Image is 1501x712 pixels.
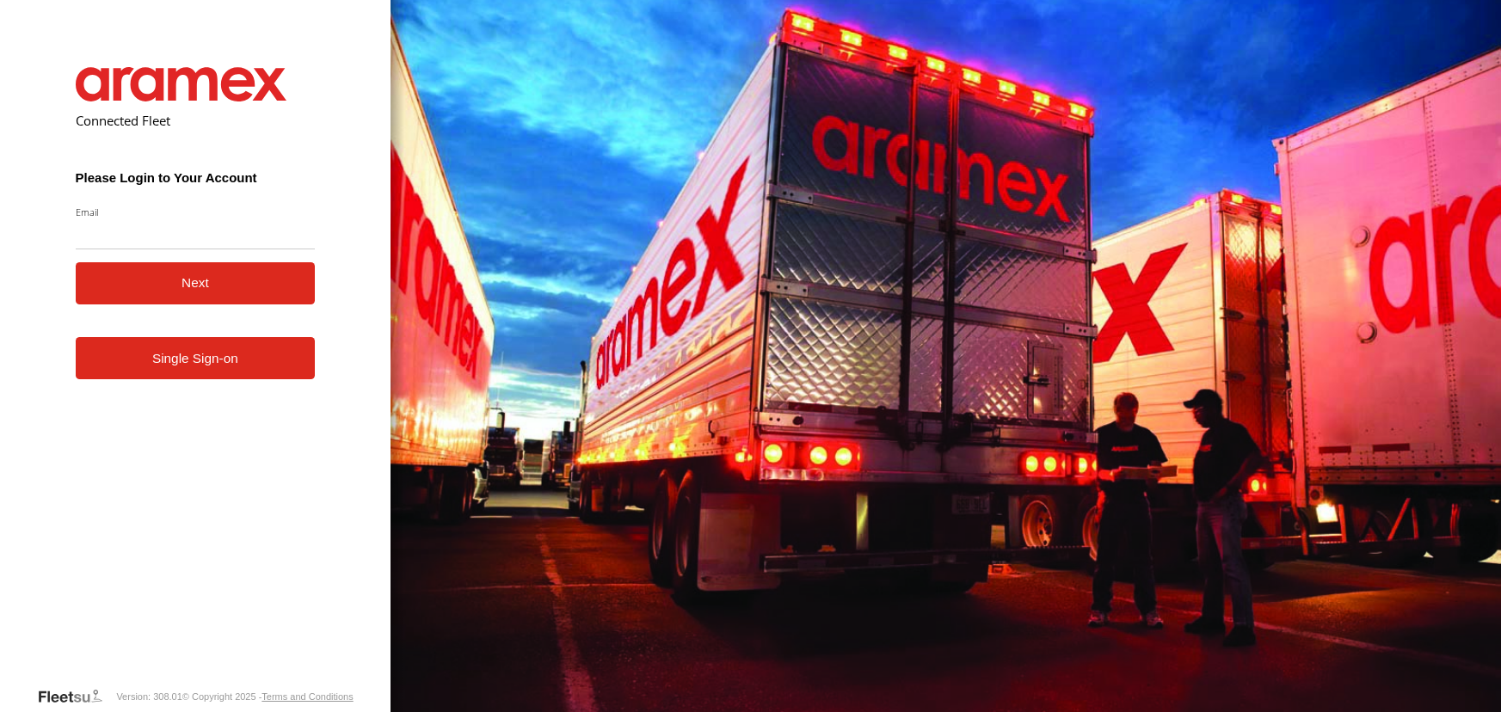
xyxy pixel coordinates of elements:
a: Single Sign-on [76,337,316,379]
label: Email [76,206,316,218]
a: Visit our Website [37,688,116,705]
h2: Connected Fleet [76,112,316,129]
button: Next [76,262,316,304]
img: Aramex [76,67,287,101]
div: Version: 308.01 [116,691,181,702]
a: Terms and Conditions [261,691,353,702]
div: © Copyright 2025 - [182,691,354,702]
h3: Please Login to Your Account [76,170,316,185]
